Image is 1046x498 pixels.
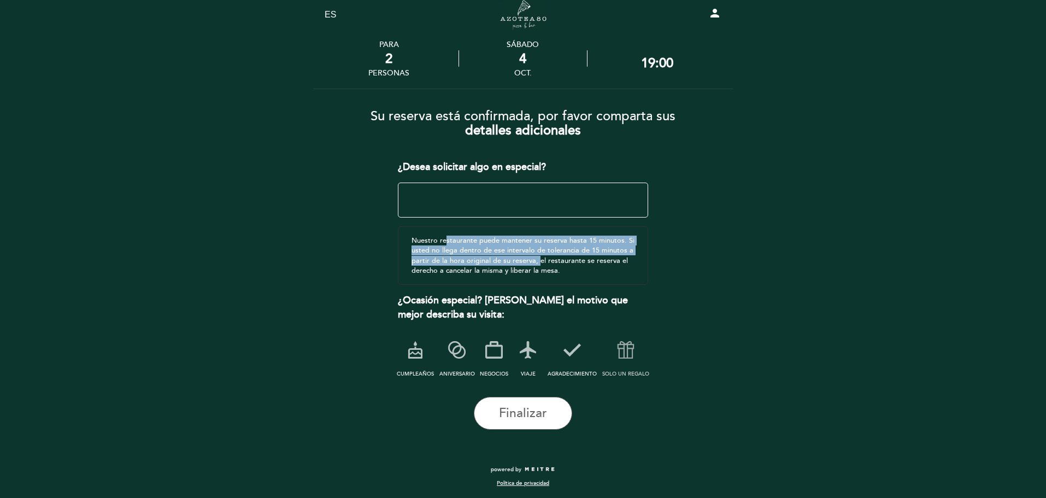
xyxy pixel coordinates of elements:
[459,51,586,67] div: 4
[491,466,555,473] a: powered by
[474,397,572,430] button: Finalizar
[521,371,536,377] span: VIAJE
[368,40,409,49] div: PARA
[497,479,549,487] a: Política de privacidad
[371,108,675,124] span: Su reserva está confirmada, por favor comparta sus
[499,406,547,421] span: Finalizar
[641,55,673,71] div: 19:00
[602,371,649,377] span: SOLO UN REGALO
[524,467,555,472] img: MEITRE
[397,371,434,377] span: CUMPLEAÑOS
[465,122,581,138] b: detalles adicionales
[398,294,649,321] div: ¿Ocasión especial? [PERSON_NAME] el motivo que mejor describa su visita:
[480,371,508,377] span: NEGOCIOS
[398,160,649,174] div: ¿Desea solicitar algo en especial?
[398,226,649,285] div: Nuestro restaurante puede mantener su reserva hasta 15 minutos. Si usted no llega dentro de ese i...
[439,371,475,377] span: ANIVERSARIO
[548,371,597,377] span: AGRADECIMIENTO
[491,466,521,473] span: powered by
[459,40,586,49] div: sábado
[368,68,409,78] div: personas
[708,7,721,20] i: person
[368,51,409,67] div: 2
[459,68,586,78] div: oct.
[708,7,721,24] button: person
